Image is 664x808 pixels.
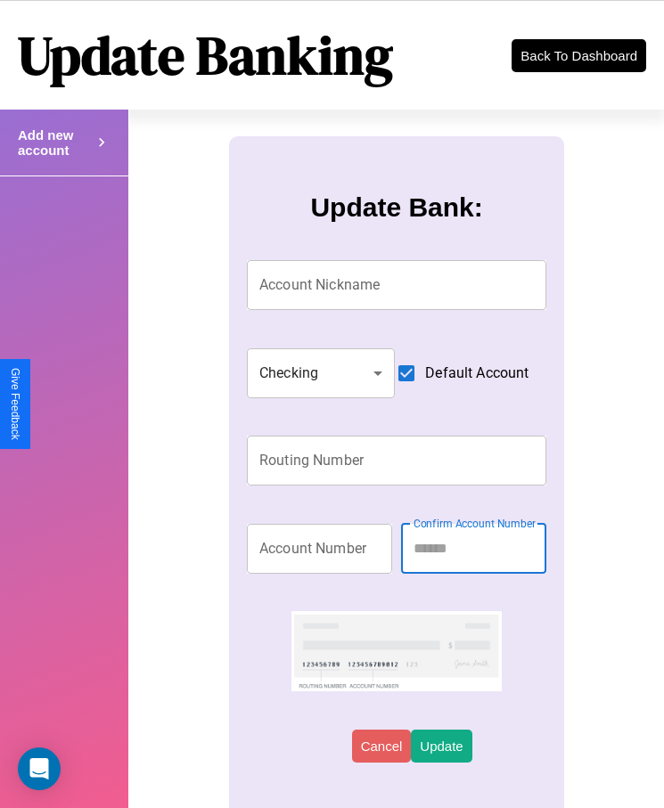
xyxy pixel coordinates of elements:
h4: Add new account [18,127,93,158]
div: Checking [247,348,395,398]
h3: Update Bank: [310,192,482,223]
div: Give Feedback [9,368,21,440]
button: Cancel [352,730,412,763]
label: Confirm Account Number [414,516,536,531]
div: Open Intercom Messenger [18,747,61,790]
h1: Update Banking [18,19,393,92]
button: Back To Dashboard [512,39,646,72]
span: Default Account [425,363,529,384]
button: Update [411,730,471,763]
img: check [291,611,501,691]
